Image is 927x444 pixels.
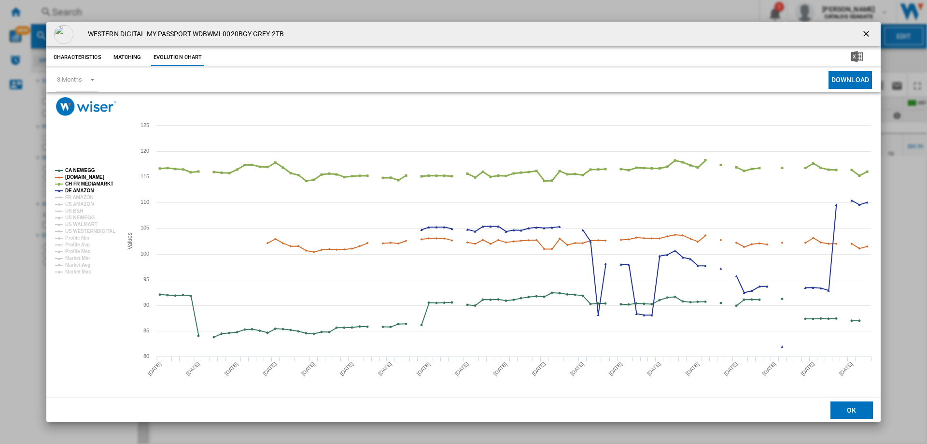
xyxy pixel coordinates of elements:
[143,328,149,333] tspan: 85
[140,251,149,257] tspan: 100
[140,199,149,205] tspan: 110
[454,361,470,377] tspan: [DATE]
[140,122,149,128] tspan: 125
[65,242,90,247] tspan: Profile Avg
[838,361,854,377] tspan: [DATE]
[65,215,95,220] tspan: US NEWEGG
[65,262,90,268] tspan: Market Avg
[140,173,149,179] tspan: 115
[646,361,662,377] tspan: [DATE]
[65,174,104,180] tspan: [DOMAIN_NAME]
[300,361,316,377] tspan: [DATE]
[338,361,354,377] tspan: [DATE]
[56,97,116,116] img: logo_wiser_300x94.png
[857,25,877,44] button: getI18NText('BUTTONS.CLOSE_DIALOG')
[143,276,149,282] tspan: 95
[143,353,149,359] tspan: 80
[65,269,91,274] tspan: Market Max
[46,22,881,422] md-dialog: Product popup
[185,361,201,377] tspan: [DATE]
[851,51,863,62] img: excel-24x24.png
[723,361,739,377] tspan: [DATE]
[65,222,98,227] tspan: US WALMART
[829,71,872,89] button: Download
[836,49,878,66] button: Download in Excel
[861,29,873,41] ng-md-icon: getI18NText('BUTTONS.CLOSE_DIALOG')
[262,361,278,377] tspan: [DATE]
[65,235,89,241] tspan: Profile Min
[492,361,508,377] tspan: [DATE]
[54,25,73,44] img: empty.gif
[761,361,777,377] tspan: [DATE]
[65,249,91,254] tspan: Profile Max
[65,168,95,173] tspan: CA NEWEGG
[607,361,623,377] tspan: [DATE]
[140,225,149,230] tspan: 105
[224,361,239,377] tspan: [DATE]
[65,256,90,261] tspan: Market Min
[126,232,133,249] tspan: Values
[65,188,94,193] tspan: DE AMAZON
[569,361,585,377] tspan: [DATE]
[830,401,873,419] button: OK
[106,49,149,66] button: Matching
[65,195,94,200] tspan: FR AMAZON
[800,361,815,377] tspan: [DATE]
[51,49,104,66] button: Characteristics
[143,302,149,308] tspan: 90
[65,181,113,186] tspan: CH FR MEDIAMARKT
[531,361,547,377] tspan: [DATE]
[415,361,431,377] tspan: [DATE]
[57,76,82,83] div: 3 Months
[377,361,393,377] tspan: [DATE]
[151,49,205,66] button: Evolution chart
[146,361,162,377] tspan: [DATE]
[65,208,84,214] tspan: US B&H
[140,148,149,154] tspan: 120
[83,29,284,39] h4: WESTERN DIGITAL MY PASSPORT WDBWML0020BGY GREY 2TB
[65,229,115,234] tspan: US WESTERNDIGITAL
[684,361,700,377] tspan: [DATE]
[65,201,94,207] tspan: US AMAZON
